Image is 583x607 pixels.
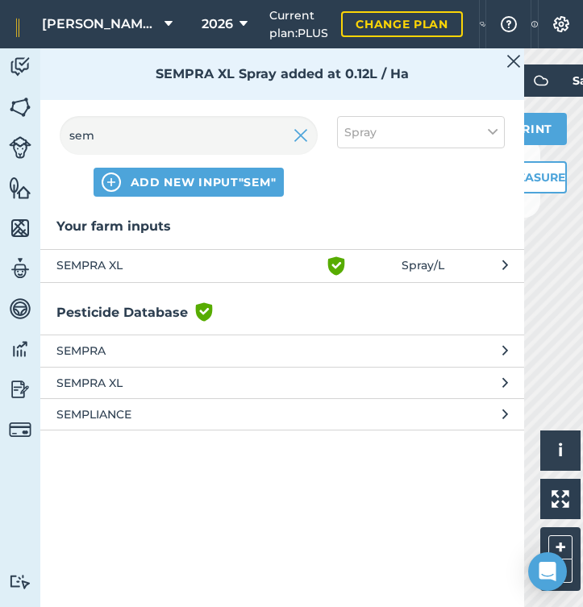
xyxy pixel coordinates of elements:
img: svg+xml;base64,PHN2ZyB4bWxucz0iaHR0cDovL3d3dy53My5vcmcvMjAwMC9zdmciIHdpZHRoPSI1NiIgaGVpZ2h0PSI2MC... [9,95,31,119]
img: Two speech bubbles overlapping with the left bubble in the forefront [480,22,486,27]
button: + [548,535,573,559]
img: svg+xml;base64,PHN2ZyB4bWxucz0iaHR0cDovL3d3dy53My5vcmcvMjAwMC9zdmciIHdpZHRoPSI1NiIgaGVpZ2h0PSI2MC... [9,216,31,240]
span: Spray / L [402,256,444,276]
img: A question mark icon [499,16,518,32]
button: ADD NEW INPUT"sem" [94,168,285,197]
span: ADD NEW INPUT "sem" [131,174,277,190]
img: fieldmargin Logo [16,11,19,37]
img: svg+xml;base64,PD94bWwgdmVyc2lvbj0iMS4wIiBlbmNvZGluZz0idXRmLTgiPz4KPCEtLSBHZW5lcmF0b3I6IEFkb2JlIE... [9,337,31,361]
span: SEMPRA XL [56,256,320,276]
img: svg+xml;base64,PD94bWwgdmVyc2lvbj0iMS4wIiBlbmNvZGluZz0idXRmLTgiPz4KPCEtLSBHZW5lcmF0b3I6IEFkb2JlIE... [9,574,31,589]
div: Open Intercom Messenger [528,552,567,591]
h3: Pesticide Database [40,302,524,323]
span: i [558,440,563,460]
span: 2026 [202,15,233,34]
span: Current plan : PLUS [269,6,328,43]
img: svg+xml;base64,PD94bWwgdmVyc2lvbj0iMS4wIiBlbmNvZGluZz0idXRmLTgiPz4KPCEtLSBHZW5lcmF0b3I6IEFkb2JlIE... [525,64,557,97]
button: Spray [337,116,505,148]
img: svg+xml;base64,PHN2ZyB4bWxucz0iaHR0cDovL3d3dy53My5vcmcvMjAwMC9zdmciIHdpZHRoPSIxNCIgaGVpZ2h0PSIyNC... [102,173,121,192]
button: i [540,430,581,471]
img: A cog icon [552,16,571,32]
img: svg+xml;base64,PD94bWwgdmVyc2lvbj0iMS4wIiBlbmNvZGluZz0idXRmLTgiPz4KPCEtLSBHZW5lcmF0b3I6IEFkb2JlIE... [9,55,31,79]
img: svg+xml;base64,PHN2ZyB4bWxucz0iaHR0cDovL3d3dy53My5vcmcvMjAwMC9zdmciIHdpZHRoPSIxNyIgaGVpZ2h0PSIxNy... [531,15,538,34]
span: [PERSON_NAME] Hayleys Partnership [42,15,158,34]
img: svg+xml;base64,PD94bWwgdmVyc2lvbj0iMS4wIiBlbmNvZGluZz0idXRmLTgiPz4KPCEtLSBHZW5lcmF0b3I6IEFkb2JlIE... [9,377,31,401]
input: Search [60,116,318,155]
span: SEMPLIANCE [56,405,320,423]
img: Four arrows, one pointing top left, one top right, one bottom right and the last bottom left [552,490,569,508]
a: Change plan [341,11,463,37]
span: SEMPRA [56,342,320,360]
img: svg+xml;base64,PHN2ZyB4bWxucz0iaHR0cDovL3d3dy53My5vcmcvMjAwMC9zdmciIHdpZHRoPSIyMiIgaGVpZ2h0PSIzMC... [294,126,308,145]
img: svg+xml;base64,PD94bWwgdmVyc2lvbj0iMS4wIiBlbmNvZGluZz0idXRmLTgiPz4KPCEtLSBHZW5lcmF0b3I6IEFkb2JlIE... [9,297,31,321]
span: Spray [344,123,377,141]
h3: Your farm inputs [40,216,524,237]
img: svg+xml;base64,PD94bWwgdmVyc2lvbj0iMS4wIiBlbmNvZGluZz0idXRmLTgiPz4KPCEtLSBHZW5lcmF0b3I6IEFkb2JlIE... [9,418,31,441]
img: svg+xml;base64,PD94bWwgdmVyc2lvbj0iMS4wIiBlbmNvZGluZz0idXRmLTgiPz4KPCEtLSBHZW5lcmF0b3I6IEFkb2JlIE... [9,256,31,281]
img: svg+xml;base64,PHN2ZyB4bWxucz0iaHR0cDovL3d3dy53My5vcmcvMjAwMC9zdmciIHdpZHRoPSI1NiIgaGVpZ2h0PSI2MC... [9,176,31,200]
span: SEMPRA XL [56,374,320,392]
img: svg+xml;base64,PD94bWwgdmVyc2lvbj0iMS4wIiBlbmNvZGluZz0idXRmLTgiPz4KPCEtLSBHZW5lcmF0b3I6IEFkb2JlIE... [9,136,31,159]
button: SEMPRA XL [40,367,524,398]
button: SEMPRA [40,335,524,366]
div: SEMPRA XL Spray added at 0.12L / Ha [40,48,524,100]
button: SEMPRA XL Spray/L [40,249,524,282]
img: svg+xml;base64,PHN2ZyB4bWxucz0iaHR0cDovL3d3dy53My5vcmcvMjAwMC9zdmciIHdpZHRoPSIyMiIgaGVpZ2h0PSIzMC... [506,52,521,71]
button: SEMPLIANCE [40,398,524,430]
